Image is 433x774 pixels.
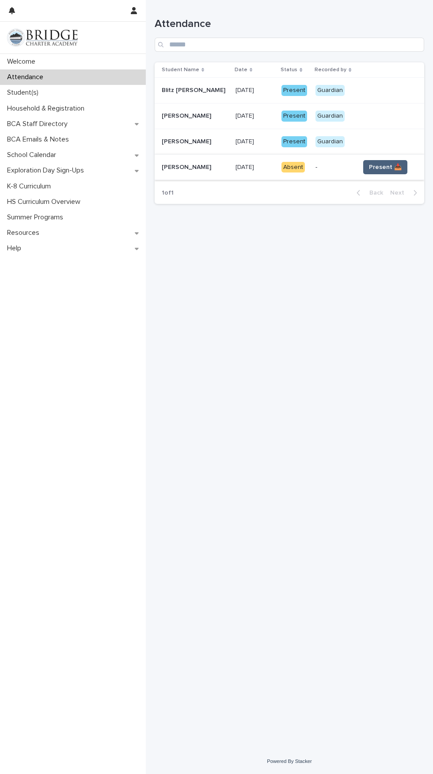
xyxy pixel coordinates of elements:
button: Present 📥 [363,160,407,174]
p: Summer Programs [4,213,70,222]
div: Absent [281,162,305,173]
p: Welcome [4,57,42,66]
p: Blitz [PERSON_NAME] [162,85,227,94]
tr: Blitz [PERSON_NAME]Blitz [PERSON_NAME] [DATE][DATE] PresentGuardian [155,78,424,103]
p: Attendance [4,73,50,81]
input: Search [155,38,424,52]
p: - [315,164,352,171]
p: Status [281,65,297,75]
div: Present [281,111,307,122]
span: Back [364,190,383,196]
a: Powered By Stacker [267,759,311,764]
p: [PERSON_NAME] [162,111,213,120]
p: [PERSON_NAME] [162,136,213,146]
tr: [PERSON_NAME][PERSON_NAME] [DATE][DATE] Absent-Present 📥 [155,154,424,180]
p: School Calendar [4,151,63,159]
div: Guardian [315,136,345,147]
p: Date [235,65,247,75]
p: Resources [4,229,46,237]
div: Present [281,85,307,96]
p: Recorded by [315,65,346,75]
p: Household & Registration [4,104,91,113]
p: Exploration Day Sign-Ups [4,166,91,175]
p: Student(s) [4,88,46,97]
p: 1 of 1 [155,182,181,204]
span: Next [390,190,410,196]
h1: Attendance [155,18,424,31]
div: Guardian [315,111,345,122]
p: BCA Emails & Notes [4,135,76,144]
p: [DATE] [235,162,256,171]
p: HS Curriculum Overview [4,198,87,206]
div: Present [281,136,307,147]
p: [DATE] [235,136,256,146]
span: Present 📥 [369,163,402,172]
div: Guardian [315,85,345,96]
p: [PERSON_NAME] [162,162,213,171]
p: K-8 Curriculum [4,182,58,191]
tr: [PERSON_NAME][PERSON_NAME] [DATE][DATE] PresentGuardian [155,129,424,154]
p: Student Name [162,65,199,75]
p: BCA Staff Directory [4,120,75,128]
img: V1C1m3IdTEidaUdm9Hs0 [7,29,78,46]
p: Help [4,244,28,253]
button: Next [387,189,424,197]
tr: [PERSON_NAME][PERSON_NAME] [DATE][DATE] PresentGuardian [155,103,424,129]
p: [DATE] [235,111,256,120]
p: [DATE] [235,85,256,94]
button: Back [349,189,387,197]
